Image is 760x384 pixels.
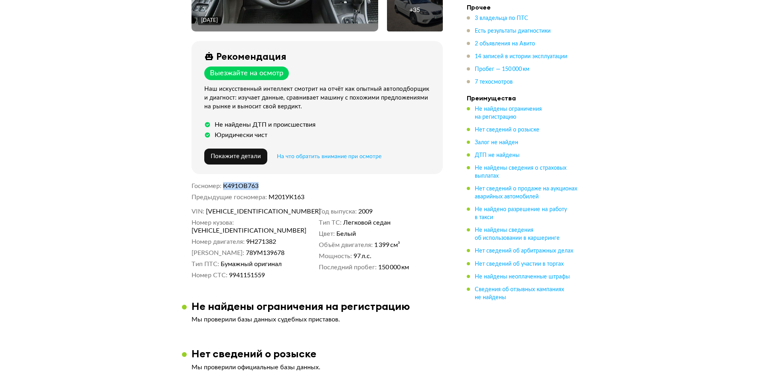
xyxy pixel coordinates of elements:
dt: Номер СТС [191,271,227,279]
span: 97 л.с. [353,252,371,260]
div: Юридически чист [215,131,267,139]
dt: Последний пробег [319,263,377,271]
div: Рекомендация [216,51,286,62]
span: Есть результаты диагностики [475,28,551,34]
div: [DATE] [201,17,218,24]
dt: Цвет [319,230,335,238]
dd: М201УК163 [268,193,443,201]
span: 7 техосмотров [475,79,513,85]
dt: [PERSON_NAME] [191,249,244,257]
span: 1 399 см³ [374,241,400,249]
span: Покажите детали [211,153,261,159]
span: 9Н271382 [246,238,276,246]
dt: Объём двигателя [319,241,373,249]
span: Белый [336,230,356,238]
span: 14 записей в истории эксплуатации [475,54,567,59]
span: Нет сведений о розыске [475,127,539,133]
dt: Предыдущие госномера [191,193,267,201]
h4: Прочее [467,3,578,11]
dt: Год выпуска [319,208,357,216]
h3: Не найдены ограничения на регистрацию [191,300,410,312]
dt: Мощность [319,252,352,260]
dt: Тип ПТС [191,260,219,268]
dt: Госномер [191,182,221,190]
span: На что обратить внимание при осмотре [277,154,381,159]
span: Не найдены ограничения на регистрацию [475,106,542,120]
span: К491ОВ763 [223,183,259,189]
dt: Номер кузова [191,219,234,227]
span: Бумажный оригинал [221,260,282,268]
span: Нет сведений о продаже на аукционах аварийных автомобилей [475,186,577,200]
span: Нет сведений об участии в торгах [475,261,564,266]
span: ДТП не найдены [475,153,519,158]
div: Наш искусственный интеллект смотрит на отчёт как опытный автоподборщик и диагност: изучает данные... [204,85,433,111]
dt: VIN [191,208,204,216]
span: Нет сведений об арбитражных делах [475,248,573,254]
h3: Нет сведений о розыске [191,347,316,360]
span: Не найдено разрешение на работу в такси [475,207,567,220]
div: Выезжайте на осмотр [210,69,283,78]
span: [VEHICLE_IDENTIFICATION_NUMBER] [191,227,283,235]
dt: Тип ТС [319,219,342,227]
span: Сведения об отзывных кампаниях не найдены [475,286,564,300]
div: + 35 [409,6,420,14]
p: Мы проверили официальные базы данных. [191,363,443,371]
span: Легковой седан [343,219,391,227]
span: 3 владельца по ПТС [475,16,528,21]
span: Не найдены сведения о страховых выплатах [475,165,567,179]
div: Не найдены ДТП и происшествия [215,121,316,129]
span: 2009 [358,208,373,216]
span: Не найдены сведения об использовании в каршеринге [475,227,560,241]
span: 2 объявления на Авито [475,41,535,47]
span: Залог не найден [475,140,518,145]
span: Пробег — 150 000 км [475,67,529,72]
span: [VEHICLE_IDENTIFICATION_NUMBER] [206,208,298,216]
span: 9941151559 [229,271,265,279]
span: 150 000 км [378,263,409,271]
span: Не найдены неоплаченные штрафы [475,274,570,279]
span: 78УМ139678 [246,249,284,257]
h4: Преимущества [467,94,578,102]
dt: Номер двигателя [191,238,245,246]
button: Покажите детали [204,149,267,165]
p: Мы проверили базы данных судебных приставов. [191,315,443,323]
